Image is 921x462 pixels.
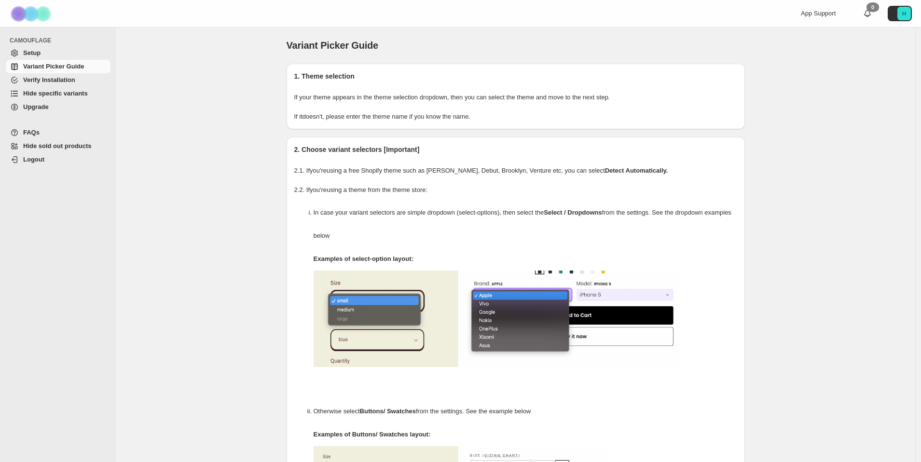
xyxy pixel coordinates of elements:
a: 0 [863,9,872,18]
a: FAQs [6,126,110,139]
span: Upgrade [23,103,49,110]
span: Hide specific variants [23,90,88,97]
a: Hide specific variants [6,87,110,100]
a: Verify Installation [6,73,110,87]
p: If your theme appears in the theme selection dropdown, then you can select the theme and move to ... [294,93,737,102]
span: App Support [801,10,836,17]
p: 2.2. If you're using a theme from the theme store: [294,185,737,195]
span: CAMOUFLAGE [10,37,111,44]
span: Avatar with initials H [897,7,911,20]
span: Verify Installation [23,76,75,83]
button: Avatar with initials H [888,6,912,21]
strong: Examples of select-option layout: [314,255,413,262]
span: Hide sold out products [23,142,92,149]
span: Logout [23,156,44,163]
div: 0 [866,2,879,12]
strong: Buttons/ Swatches [360,408,416,415]
a: Setup [6,46,110,60]
a: Hide sold out products [6,139,110,153]
p: If it doesn't , please enter the theme name if you know the name. [294,112,737,122]
span: Setup [23,49,41,56]
span: FAQs [23,129,40,136]
h2: 2. Choose variant selectors [Important] [294,145,737,154]
a: Upgrade [6,100,110,114]
p: Otherwise select from the settings. See the example below [314,400,737,423]
p: In case your variant selectors are simple dropdown (select-options), then select the from the set... [314,201,737,247]
p: 2.1. If you're using a free Shopify theme such as [PERSON_NAME], Debut, Brooklyn, Venture etc, yo... [294,166,737,176]
span: Variant Picker Guide [287,40,379,51]
text: H [902,11,906,16]
h2: 1. Theme selection [294,71,737,81]
strong: Select / Dropdowns [544,209,602,216]
a: Variant Picker Guide [6,60,110,73]
img: camouflage-select-options [314,271,458,367]
a: Logout [6,153,110,166]
strong: Detect Automatically. [605,167,668,174]
img: camouflage-select-options-2 [463,271,680,367]
span: Variant Picker Guide [23,63,84,70]
strong: Examples of Buttons/ Swatches layout: [314,431,431,438]
img: Camouflage [8,0,56,27]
